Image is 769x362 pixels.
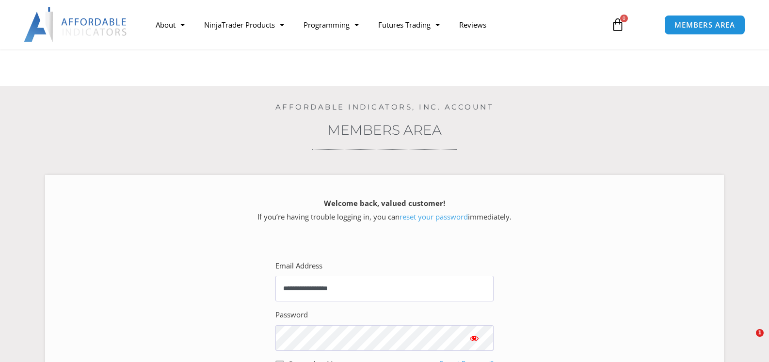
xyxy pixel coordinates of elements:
[664,15,745,35] a: MEMBERS AREA
[400,212,468,221] a: reset your password
[449,14,496,36] a: Reviews
[596,11,639,39] a: 0
[368,14,449,36] a: Futures Trading
[194,14,294,36] a: NinjaTrader Products
[24,7,128,42] img: LogoAI | Affordable Indicators – NinjaTrader
[146,14,194,36] a: About
[455,325,494,351] button: Show password
[294,14,368,36] a: Programming
[146,14,600,36] nav: Menu
[62,197,707,224] p: If you’re having trouble logging in, you can immediately.
[736,329,759,352] iframe: Intercom live chat
[674,21,735,29] span: MEMBERS AREA
[275,102,494,111] a: Affordable Indicators, Inc. Account
[324,198,445,208] strong: Welcome back, valued customer!
[620,15,628,22] span: 0
[756,329,764,337] span: 1
[327,122,442,138] a: Members Area
[275,308,308,322] label: Password
[275,259,322,273] label: Email Address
